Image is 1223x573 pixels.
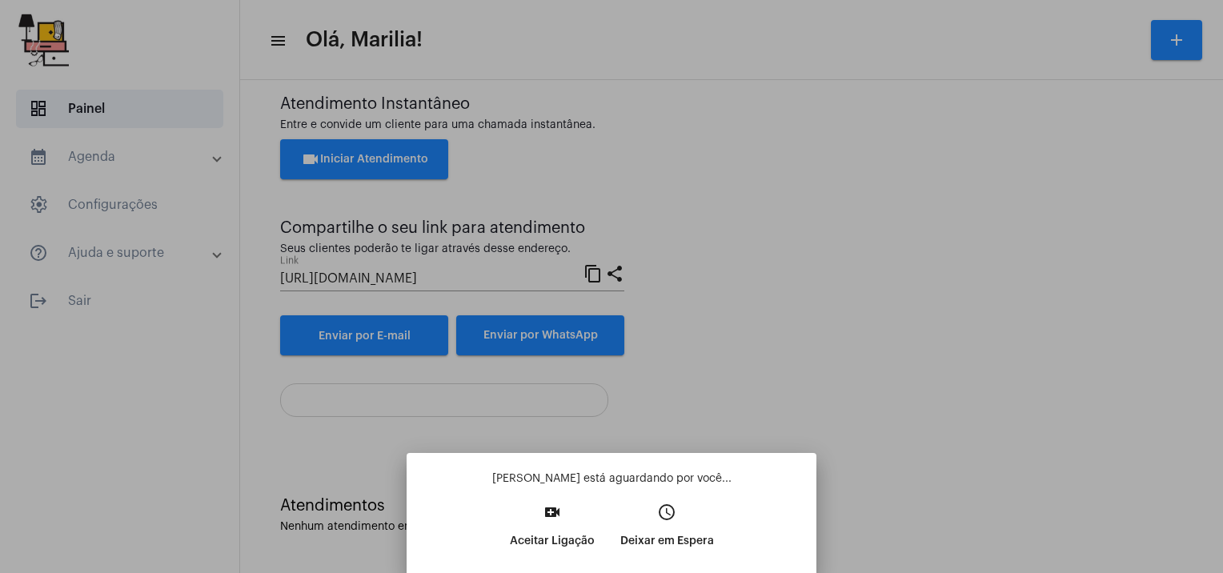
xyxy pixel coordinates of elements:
mat-icon: access_time [657,503,676,522]
mat-icon: video_call [543,503,562,522]
p: [PERSON_NAME] está aguardando por você... [419,471,804,487]
button: Aceitar Ligação [497,498,607,567]
button: Deixar em Espera [607,498,727,567]
p: Deixar em Espera [620,527,714,555]
p: Aceitar Ligação [510,527,595,555]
